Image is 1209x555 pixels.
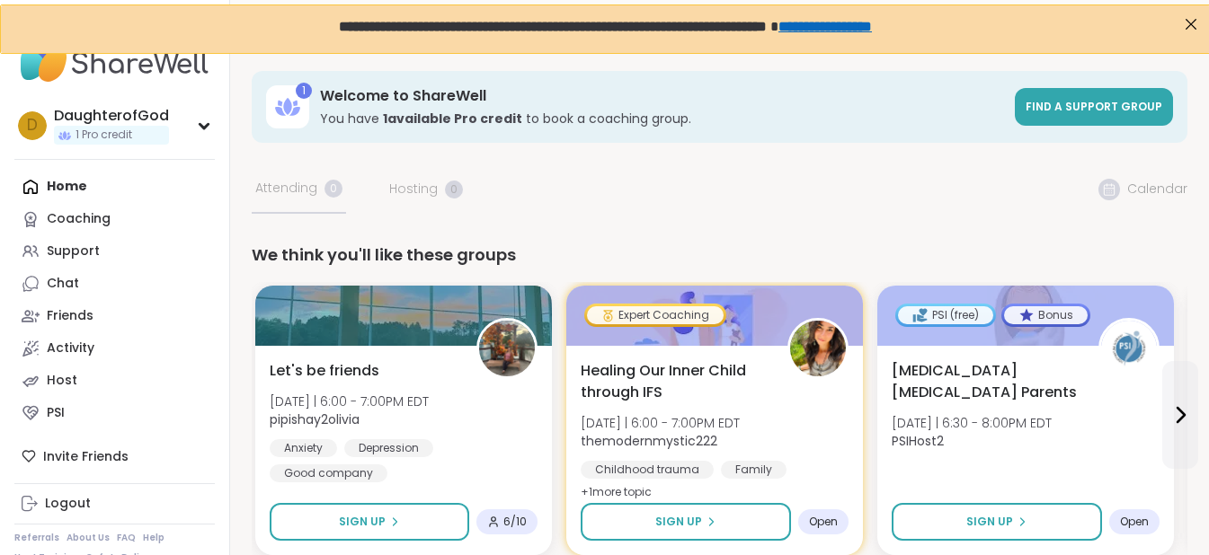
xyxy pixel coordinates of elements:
[47,404,65,422] div: PSI
[14,532,59,544] a: Referrals
[892,360,1079,403] span: [MEDICAL_DATA] [MEDICAL_DATA] Parents
[45,495,91,513] div: Logout
[14,332,215,365] a: Activity
[54,106,169,126] div: DaughterofGod
[1015,88,1173,126] a: Find a support group
[270,503,469,541] button: Sign Up
[892,414,1052,432] span: [DATE] | 6:30 - 8:00PM EDT
[117,532,136,544] a: FAQ
[809,515,838,529] span: Open
[47,339,94,357] div: Activity
[790,321,846,376] img: themodernmystic222
[892,432,944,450] b: PSIHost2
[47,275,79,293] div: Chat
[1004,306,1088,324] div: Bonus
[270,360,379,382] span: Let's be friends
[14,203,215,235] a: Coaching
[581,414,740,432] span: [DATE] | 6:00 - 7:00PM EDT
[47,307,93,325] div: Friends
[76,128,132,143] span: 1 Pro credit
[270,410,360,428] b: pipishay2olivia
[27,114,38,137] span: D
[14,29,215,92] img: ShareWell Nav Logo
[320,86,1004,106] h3: Welcome to ShareWell
[581,360,768,403] span: Healing Our Inner Child through IFS
[339,514,386,530] span: Sign Up
[67,532,110,544] a: About Us
[320,110,1004,128] h3: You have to book a coaching group.
[1120,515,1149,529] span: Open
[14,365,215,397] a: Host
[270,439,337,457] div: Anxiety
[14,268,215,300] a: Chat
[503,515,527,529] span: 6 / 10
[47,372,77,390] div: Host
[1026,99,1162,114] span: Find a support group
[344,439,433,457] div: Depression
[270,392,429,410] span: [DATE] | 6:00 - 7:00PM EDT
[47,210,111,228] div: Coaching
[587,306,724,324] div: Expert Coaching
[14,488,215,520] a: Logout
[966,514,1013,530] span: Sign Up
[581,461,714,479] div: Childhood trauma
[721,461,787,479] div: Family
[892,503,1102,541] button: Sign Up
[14,235,215,268] a: Support
[1178,7,1202,31] div: Close Step
[143,532,164,544] a: Help
[14,397,215,429] a: PSI
[14,300,215,332] a: Friends
[1101,321,1157,376] img: PSIHost2
[270,464,387,482] div: Good company
[47,242,100,260] div: Support
[14,440,215,472] div: Invite Friends
[898,306,993,324] div: PSI (free)
[296,83,312,99] div: 1
[581,432,717,450] b: themodernmystic222
[581,503,791,541] button: Sign Up
[383,110,522,128] b: 1 available Pro credit
[655,514,702,530] span: Sign Up
[479,321,535,376] img: pipishay2olivia
[252,242,1187,268] div: We think you'll like these groups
